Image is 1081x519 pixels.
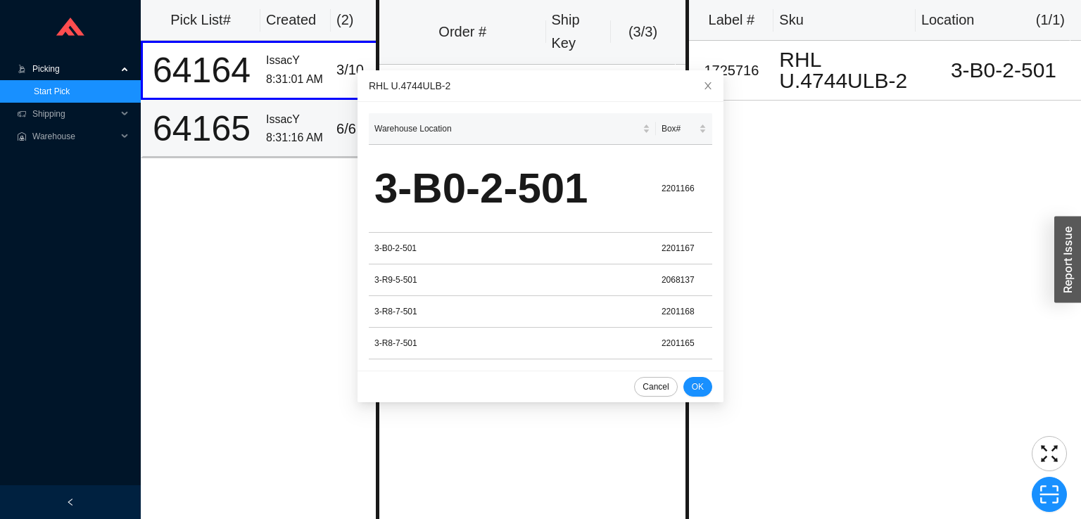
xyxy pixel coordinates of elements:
[683,377,712,397] button: OK
[34,86,70,96] a: Start Pick
[695,59,768,82] div: 1725716
[66,498,75,506] span: left
[369,113,656,145] th: Warehouse Location sortable
[932,60,1075,81] div: 3-B0-2-501
[266,51,325,70] div: IssacY
[643,380,669,394] span: Cancel
[374,153,650,224] div: 3-B0-2-501
[374,241,650,255] div: 3-B0-2-501
[693,70,723,101] button: Close
[374,305,650,319] div: 3-R8-7-501
[374,122,640,136] span: Warehouse Location
[336,58,379,82] div: 3 / 10
[662,122,696,136] span: Box#
[374,273,650,287] div: 3-R9-5-501
[374,336,650,350] div: 3-R8-7-501
[779,49,921,91] div: RHL U.4744ULB-2
[1032,484,1066,505] span: scan
[1036,8,1065,32] div: ( 1 / 1 )
[32,103,117,125] span: Shipping
[656,113,712,145] th: Box# sortable
[336,117,379,141] div: 6 / 6
[1032,443,1066,464] span: fullscreen
[1032,436,1067,471] button: fullscreen
[656,233,712,264] td: 2201167
[692,380,704,394] span: OK
[1032,477,1067,512] button: scan
[617,20,670,44] div: ( 3 / 3 )
[32,58,117,80] span: Picking
[656,264,712,296] td: 2068137
[656,328,712,359] td: 2201165
[148,53,255,88] div: 64164
[921,8,975,32] div: Location
[148,111,255,146] div: 64165
[703,81,713,91] span: close
[266,129,325,148] div: 8:31:16 AM
[266,110,325,129] div: IssacY
[336,8,381,32] div: ( 2 )
[369,78,712,94] div: RHL U.4744ULB-2
[656,145,712,233] td: 2201166
[656,296,712,328] td: 2201168
[266,70,325,89] div: 8:31:01 AM
[32,125,117,148] span: Warehouse
[634,377,677,397] button: Cancel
